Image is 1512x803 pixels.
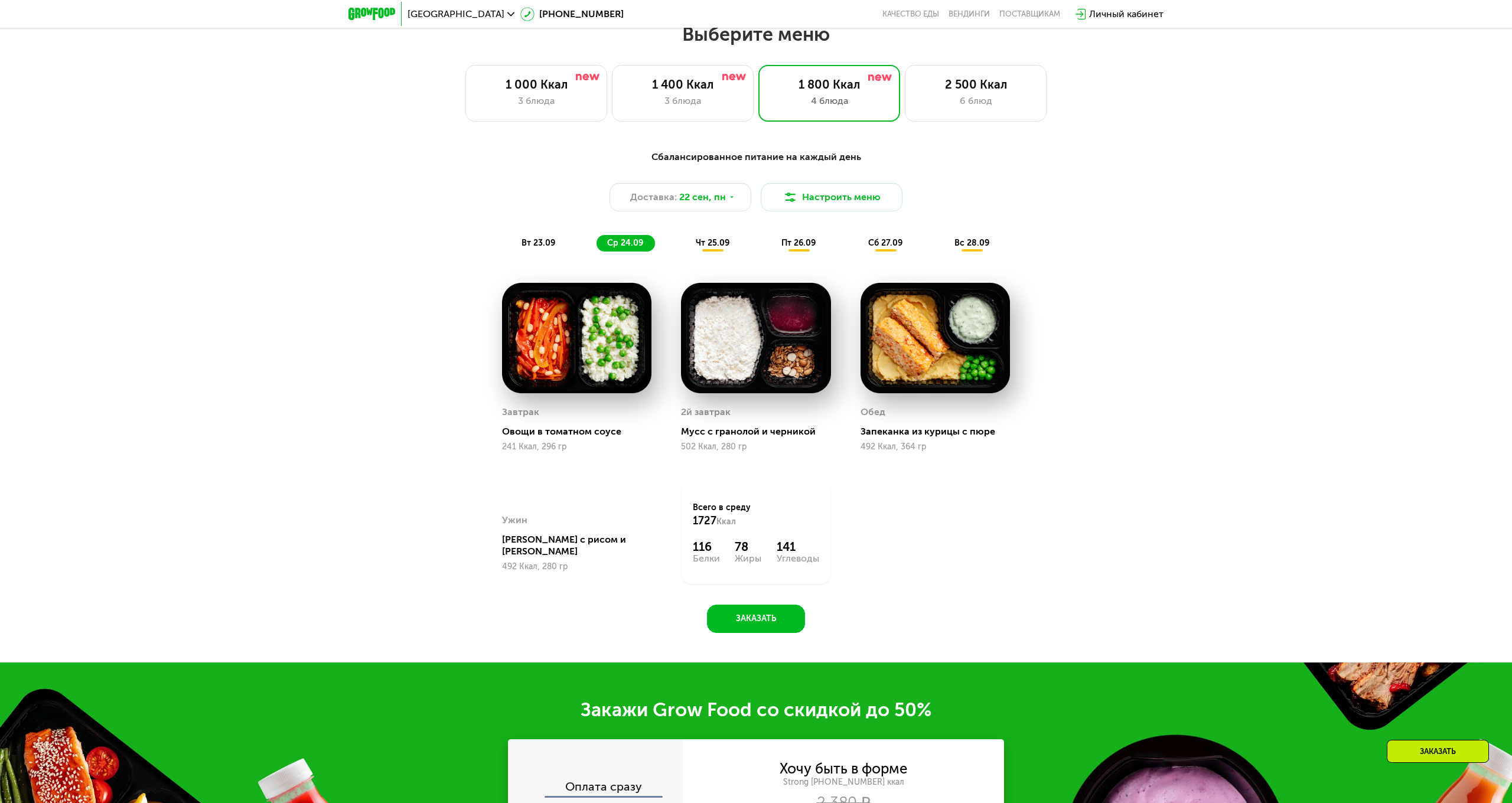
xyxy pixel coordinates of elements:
[502,624,661,647] div: [PERSON_NAME] с рисом и [PERSON_NAME]
[693,540,720,554] div: 116
[502,601,527,619] div: Ужин
[693,554,720,563] div: Белки
[502,426,661,438] div: Овощи в томатном соусе
[917,77,1034,92] div: 2 500 Ккал
[624,77,741,92] div: 1 400 Ккал
[478,94,595,108] div: 3 блюда
[38,22,1474,46] h2: Выберите меню
[607,238,643,248] span: ср 24.09
[693,502,819,528] div: Всего в среду
[954,238,989,248] span: вс 28.09
[630,190,677,204] span: Доставка:
[406,150,1106,165] div: Сбалансированное питание на каждый день
[771,94,888,108] div: 4 блюда
[1387,740,1489,763] div: Заказать
[861,442,1010,452] div: 492 Ккал, 364 гр
[681,403,731,421] div: 2й завтрак
[707,682,805,710] button: Заказать
[735,540,761,554] div: 78
[868,238,902,248] span: сб 27.09
[716,517,736,527] span: Ккал
[777,540,819,554] div: 141
[861,426,1019,438] div: Запеканка из курицы с пюре
[1089,7,1164,21] div: Личный кабинет
[999,9,1060,19] div: поставщикам
[408,9,504,19] span: [GEOGRAPHIC_DATA]
[781,238,816,248] span: пт 26.09
[502,403,539,421] div: Завтрак
[761,183,902,211] button: Настроить меню
[771,77,888,92] div: 1 800 Ккал
[681,426,840,438] div: Мусс с гранолой и черникой
[696,238,729,248] span: чт 25.09
[882,9,939,19] a: Качество еды
[681,442,830,452] div: 502 Ккал, 280 гр
[693,514,716,527] span: 1727
[949,9,990,19] a: Вендинги
[861,403,885,421] div: Обед
[679,190,726,204] span: 22 сен, пн
[522,238,555,248] span: вт 23.09
[777,554,819,563] div: Углеводы
[624,94,741,108] div: 3 блюда
[502,442,651,452] div: 241 Ккал, 296 гр
[735,554,761,563] div: Жиры
[917,94,1034,108] div: 6 блюд
[478,77,595,92] div: 1 000 Ккал
[520,7,624,21] a: [PHONE_NUMBER]
[502,652,651,661] div: 492 Ккал, 280 гр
